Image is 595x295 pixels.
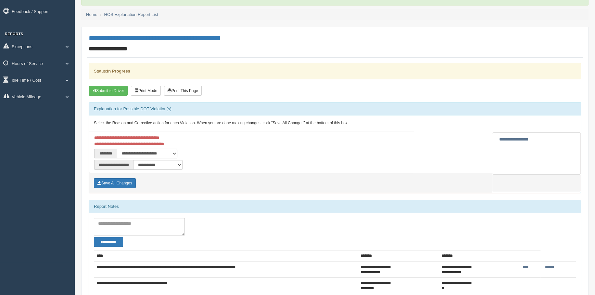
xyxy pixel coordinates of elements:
[89,86,128,96] button: Submit To Driver
[94,178,136,188] button: Save
[164,86,202,96] button: Print This Page
[104,12,158,17] a: HOS Explanation Report List
[89,115,581,131] div: Select the Reason and Corrective action for each Violation. When you are done making changes, cli...
[131,86,161,96] button: Print Mode
[89,200,581,213] div: Report Notes
[94,237,123,247] button: Change Filter Options
[86,12,97,17] a: Home
[89,63,581,79] div: Status:
[107,69,130,74] strong: In Progress
[89,102,581,115] div: Explanation for Possible DOT Violation(s)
